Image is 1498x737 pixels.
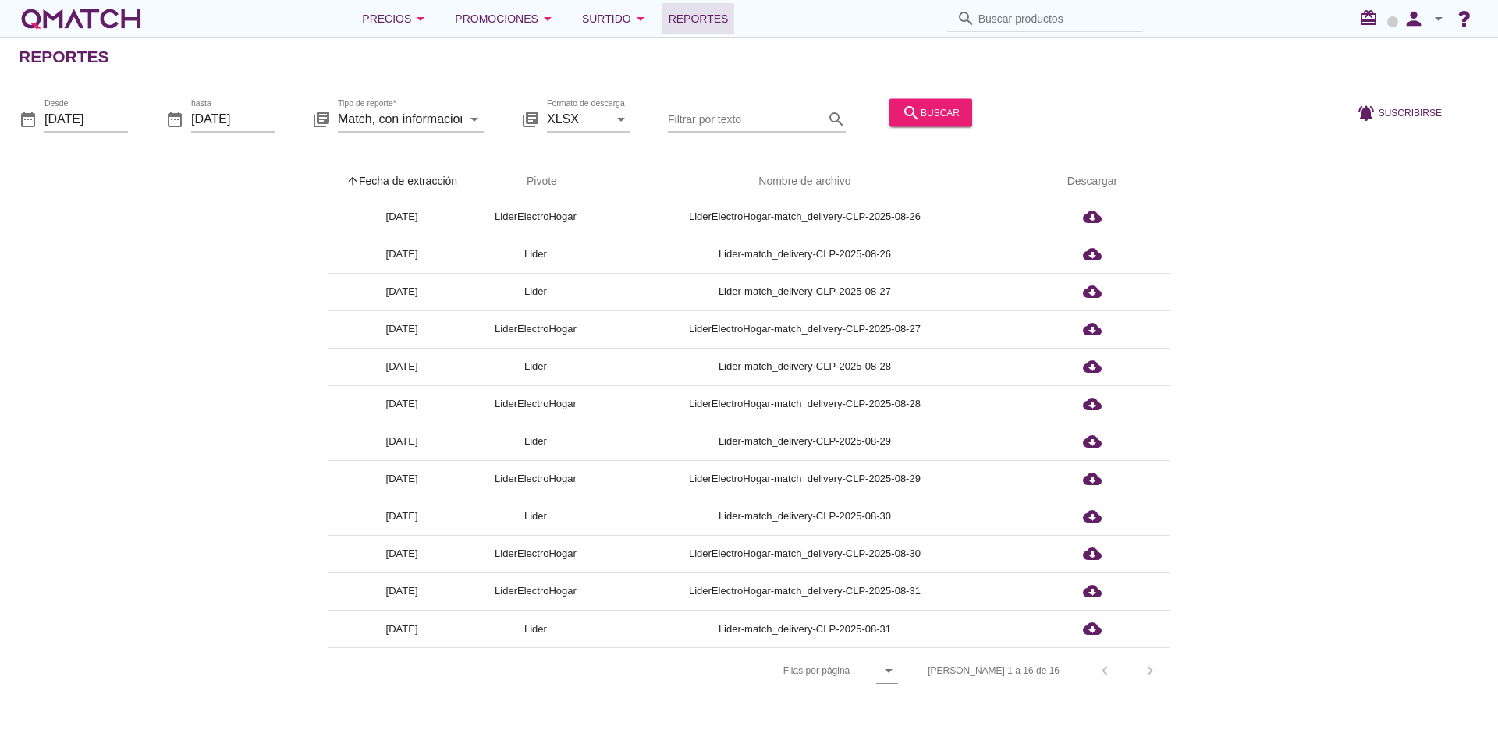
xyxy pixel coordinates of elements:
[312,109,331,128] i: library_books
[476,236,595,273] td: Lider
[957,9,975,28] i: search
[338,106,462,131] input: Tipo de reporte*
[1083,320,1102,338] i: cloud_download
[476,460,595,498] td: LiderElectroHogar
[362,9,430,28] div: Precios
[595,310,1014,348] td: LiderElectroHogar-match_delivery-CLP-2025-08-27
[595,572,1014,610] td: LiderElectroHogar-match_delivery-CLP-2025-08-31
[476,273,595,310] td: Lider
[928,664,1060,678] div: [PERSON_NAME] 1 a 16 de 16
[328,348,476,385] td: [DATE]
[1357,103,1379,122] i: notifications_active
[411,9,430,28] i: arrow_drop_down
[1083,245,1102,264] i: cloud_download
[538,9,557,28] i: arrow_drop_down
[328,498,476,535] td: [DATE]
[595,273,1014,310] td: Lider-match_delivery-CLP-2025-08-27
[328,273,476,310] td: [DATE]
[1083,282,1102,301] i: cloud_download
[328,572,476,610] td: [DATE]
[476,348,595,385] td: Lider
[1359,9,1384,27] i: redeem
[1083,395,1102,413] i: cloud_download
[595,498,1014,535] td: Lider-match_delivery-CLP-2025-08-30
[476,423,595,460] td: Lider
[191,106,275,131] input: hasta
[328,460,476,498] td: [DATE]
[902,103,921,122] i: search
[595,423,1014,460] td: Lider-match_delivery-CLP-2025-08-29
[346,175,359,187] i: arrow_upward
[595,236,1014,273] td: Lider-match_delivery-CLP-2025-08-26
[595,160,1014,204] th: Nombre de archivo: Not sorted.
[582,9,650,28] div: Surtido
[328,535,476,572] td: [DATE]
[662,3,735,34] a: Reportes
[1083,507,1102,526] i: cloud_download
[19,109,37,128] i: date_range
[669,9,729,28] span: Reportes
[476,610,595,647] td: Lider
[1344,98,1454,126] button: Suscribirse
[1083,582,1102,601] i: cloud_download
[668,106,824,131] input: Filtrar por texto
[442,3,570,34] button: Promociones
[627,648,898,693] div: Filas por página
[455,9,557,28] div: Promociones
[328,198,476,236] td: [DATE]
[595,535,1014,572] td: LiderElectroHogar-match_delivery-CLP-2025-08-30
[476,310,595,348] td: LiderElectroHogar
[827,109,846,128] i: search
[1083,432,1102,451] i: cloud_download
[1083,207,1102,226] i: cloud_download
[476,498,595,535] td: Lider
[595,348,1014,385] td: Lider-match_delivery-CLP-2025-08-28
[1429,9,1448,28] i: arrow_drop_down
[902,103,960,122] div: buscar
[328,236,476,273] td: [DATE]
[570,3,662,34] button: Surtido
[350,3,442,34] button: Precios
[1398,8,1429,30] i: person
[595,385,1014,423] td: LiderElectroHogar-match_delivery-CLP-2025-08-28
[476,385,595,423] td: LiderElectroHogar
[165,109,184,128] i: date_range
[1083,469,1102,488] i: cloud_download
[1379,105,1442,119] span: Suscribirse
[476,198,595,236] td: LiderElectroHogar
[476,160,595,204] th: Pivote: Not sorted. Activate to sort ascending.
[595,610,1014,647] td: Lider-match_delivery-CLP-2025-08-31
[328,423,476,460] td: [DATE]
[612,109,630,128] i: arrow_drop_down
[44,106,128,131] input: Desde
[631,9,650,28] i: arrow_drop_down
[1083,619,1102,638] i: cloud_download
[328,385,476,423] td: [DATE]
[328,160,476,204] th: Fecha de extracción: Sorted ascending. Activate to sort descending.
[1083,357,1102,376] i: cloud_download
[19,3,144,34] a: white-qmatch-logo
[476,572,595,610] td: LiderElectroHogar
[595,198,1014,236] td: LiderElectroHogar-match_delivery-CLP-2025-08-26
[19,44,109,69] h2: Reportes
[328,610,476,647] td: [DATE]
[476,535,595,572] td: LiderElectroHogar
[1083,544,1102,563] i: cloud_download
[328,310,476,348] td: [DATE]
[595,460,1014,498] td: LiderElectroHogar-match_delivery-CLP-2025-08-29
[465,109,484,128] i: arrow_drop_down
[889,98,972,126] button: buscar
[1014,160,1170,204] th: Descargar: Not sorted.
[978,6,1134,31] input: Buscar productos
[521,109,540,128] i: library_books
[547,106,609,131] input: Formato de descarga
[879,661,898,680] i: arrow_drop_down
